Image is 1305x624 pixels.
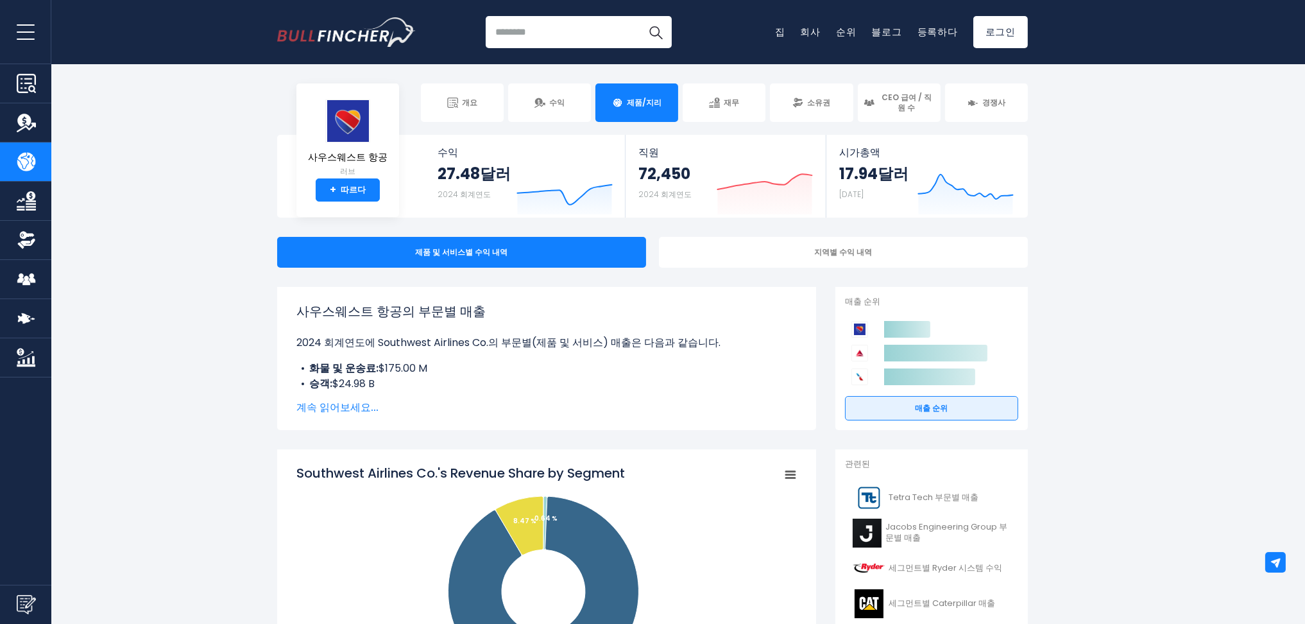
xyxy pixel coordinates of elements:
[683,83,765,122] a: 재무
[595,83,678,122] a: 제품/지리
[839,189,864,200] font: [DATE]
[277,17,416,47] img: 불핀처 로고
[462,97,477,108] font: 개요
[889,491,978,503] font: Tetra Tech 부문별 매출
[839,163,908,184] font: 17.94달러
[296,302,486,320] font: 사우스웨스트 항공의 부문별 매출
[836,25,857,39] a: 순위
[807,97,830,108] font: 소유권
[316,178,380,202] a: +따르다
[309,376,332,391] font: 승객:
[826,135,1027,218] a: 시가총액 17.94달러 [DATE]
[534,514,558,523] tspan: 0.64 %
[332,376,375,391] font: $24.98 B
[851,345,868,361] img: 델타 항공 경쟁사 로고
[309,361,379,376] font: 화물 및 운송료:
[916,403,948,413] font: 매출 순위
[330,182,336,197] font: +
[845,516,1018,551] a: Jacobs Engineering Group 부문별 매출
[801,25,821,39] a: 회사
[640,16,672,48] button: 찾다
[513,516,536,526] tspan: 8.47 %
[973,16,1028,48] a: 로그인
[379,361,427,376] font: $175.00 M
[340,166,355,177] font: 러브
[296,400,379,415] font: 계속 읽어보세요...
[853,519,882,548] img: J 로고
[296,464,625,482] tspan: Southwest Airlines Co.'s Revenue Share by Segment
[858,83,941,122] a: CEO 급여 / 직원 수
[945,83,1028,122] a: 경쟁사
[638,145,659,160] font: 직원
[638,163,690,184] font: 72,450
[438,145,458,160] font: 수익
[889,562,1002,574] font: 세그먼트별 Ryder 시스템 수익
[549,97,565,108] font: 수익
[626,135,825,218] a: 직원 72,450 2024 회계연도
[425,135,626,218] a: 수익 27.48달러 2024 회계연도
[872,25,902,39] a: 블로그
[438,189,491,200] font: 2024 회계연도
[985,25,1016,39] font: 로그인
[885,521,1007,544] font: Jacobs Engineering Group 부문별 매출
[638,189,692,200] font: 2024 회계연도
[882,92,932,113] font: CEO 급여 / 직원 수
[851,368,868,385] img: 아메리칸 항공 그룹 경쟁사 로고
[845,480,1018,516] a: Tetra Tech 부문별 매출
[296,335,721,350] font: 2024 회계연도에 Southwest Airlines Co.의 부문별(제품 및 서비스) 매출은 다음과 같습니다.
[770,83,853,122] a: 소유권
[815,247,873,257] font: 지역별 수익 내역
[845,551,1018,586] a: 세그먼트별 Ryder 시스템 수익
[508,83,591,122] a: 수익
[851,321,868,338] img: 사우스웨스트 항공 경쟁사 로고
[982,97,1005,108] font: 경쟁사
[853,554,885,583] img: R 로고
[917,25,958,39] a: 등록하다
[853,483,885,512] img: TTEK 로고
[341,184,366,196] font: 따르다
[277,17,415,47] a: 홈페이지로 이동
[839,145,880,160] font: 시가총액
[724,97,739,108] font: 재무
[853,589,885,618] img: CAT 로고
[438,163,511,184] font: 27.48달러
[845,586,1018,621] a: 세그먼트별 Caterpillar 매출
[845,396,1018,420] a: 매출 순위
[307,99,388,179] a: 사우스웨스트 항공 러브
[17,230,36,250] img: 소유권
[889,597,995,609] font: 세그먼트별 Caterpillar 매출
[627,97,661,108] font: 제품/지리
[845,458,870,470] font: 관련된
[775,25,785,39] a: 집
[416,247,508,257] font: 제품 및 서비스별 수익 내역
[421,83,504,122] a: 개요
[308,150,388,164] font: 사우스웨스트 항공
[845,295,880,308] font: 매출 순위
